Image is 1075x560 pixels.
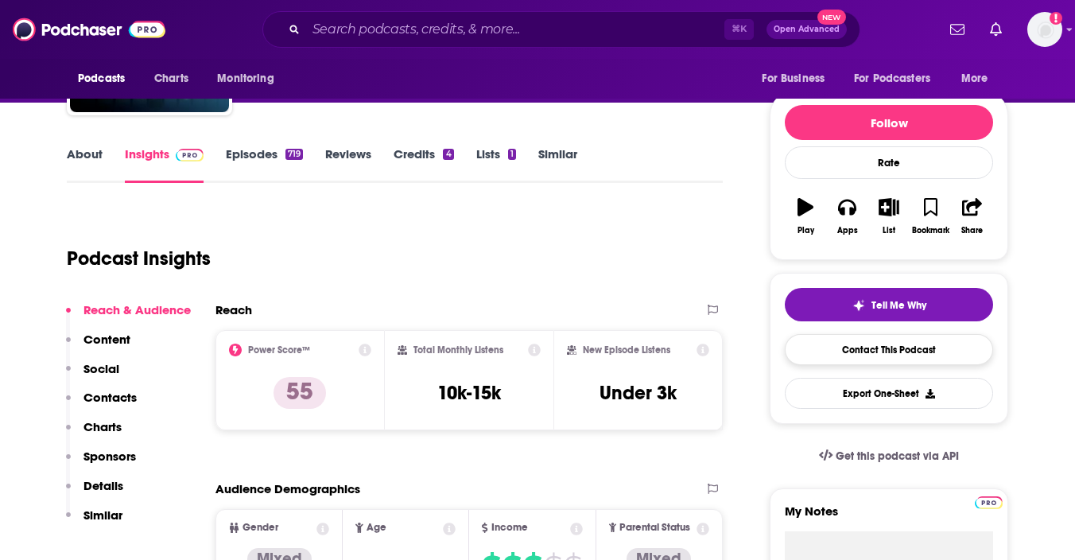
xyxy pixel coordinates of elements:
[774,25,840,33] span: Open Advanced
[262,11,860,48] div: Search podcasts, credits, & more...
[83,478,123,493] p: Details
[226,146,303,183] a: Episodes719
[67,146,103,183] a: About
[144,64,198,94] a: Charts
[785,378,993,409] button: Export One-Sheet
[984,16,1008,43] a: Show notifications dropdown
[306,17,724,42] input: Search podcasts, credits, & more...
[619,523,690,533] span: Parental Status
[206,64,294,94] button: open menu
[785,334,993,365] a: Contact This Podcast
[871,299,926,312] span: Tell Me Why
[975,496,1003,509] img: Podchaser Pro
[817,10,846,25] span: New
[217,68,274,90] span: Monitoring
[13,14,165,45] img: Podchaser - Follow, Share and Rate Podcasts
[785,146,993,179] div: Rate
[67,247,211,270] h1: Podcast Insights
[1027,12,1062,47] span: Logged in as mgalandak
[394,146,453,183] a: Credits4
[66,507,122,537] button: Similar
[285,149,303,160] div: 719
[325,146,371,183] a: Reviews
[66,332,130,361] button: Content
[66,478,123,507] button: Details
[910,188,951,245] button: Bookmark
[67,64,146,94] button: open menu
[125,146,204,183] a: InsightsPodchaser Pro
[961,226,983,235] div: Share
[724,19,754,40] span: ⌘ K
[83,361,119,376] p: Social
[443,149,453,160] div: 4
[83,302,191,317] p: Reach & Audience
[785,188,826,245] button: Play
[437,381,501,405] h3: 10k-15k
[1027,12,1062,47] button: Show profile menu
[215,481,360,496] h2: Audience Demographics
[154,68,188,90] span: Charts
[854,68,930,90] span: For Podcasters
[83,332,130,347] p: Content
[66,419,122,449] button: Charts
[83,449,136,464] p: Sponsors
[66,361,119,391] button: Social
[1027,12,1062,47] img: User Profile
[508,149,516,160] div: 1
[83,419,122,434] p: Charts
[975,494,1003,509] a: Pro website
[83,390,137,405] p: Contacts
[950,64,1008,94] button: open menu
[583,344,670,356] h2: New Episode Listens
[836,449,959,463] span: Get this podcast via API
[1050,12,1062,25] svg: Add a profile image
[868,188,910,245] button: List
[600,381,677,405] h3: Under 3k
[215,302,252,317] h2: Reach
[785,504,993,531] label: My Notes
[66,390,137,419] button: Contacts
[274,377,326,409] p: 55
[826,188,867,245] button: Apps
[66,449,136,478] button: Sponsors
[785,105,993,140] button: Follow
[367,523,386,533] span: Age
[944,16,971,43] a: Show notifications dropdown
[785,288,993,321] button: tell me why sparkleTell Me Why
[491,523,528,533] span: Income
[883,226,895,235] div: List
[243,523,278,533] span: Gender
[78,68,125,90] span: Podcasts
[83,507,122,523] p: Similar
[248,344,310,356] h2: Power Score™
[844,64,953,94] button: open menu
[766,20,847,39] button: Open AdvancedNew
[837,226,858,235] div: Apps
[852,299,865,312] img: tell me why sparkle
[961,68,988,90] span: More
[538,146,577,183] a: Similar
[66,302,191,332] button: Reach & Audience
[176,149,204,161] img: Podchaser Pro
[798,226,814,235] div: Play
[751,64,844,94] button: open menu
[952,188,993,245] button: Share
[762,68,825,90] span: For Business
[476,146,516,183] a: Lists1
[413,344,503,356] h2: Total Monthly Listens
[806,437,972,476] a: Get this podcast via API
[912,226,949,235] div: Bookmark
